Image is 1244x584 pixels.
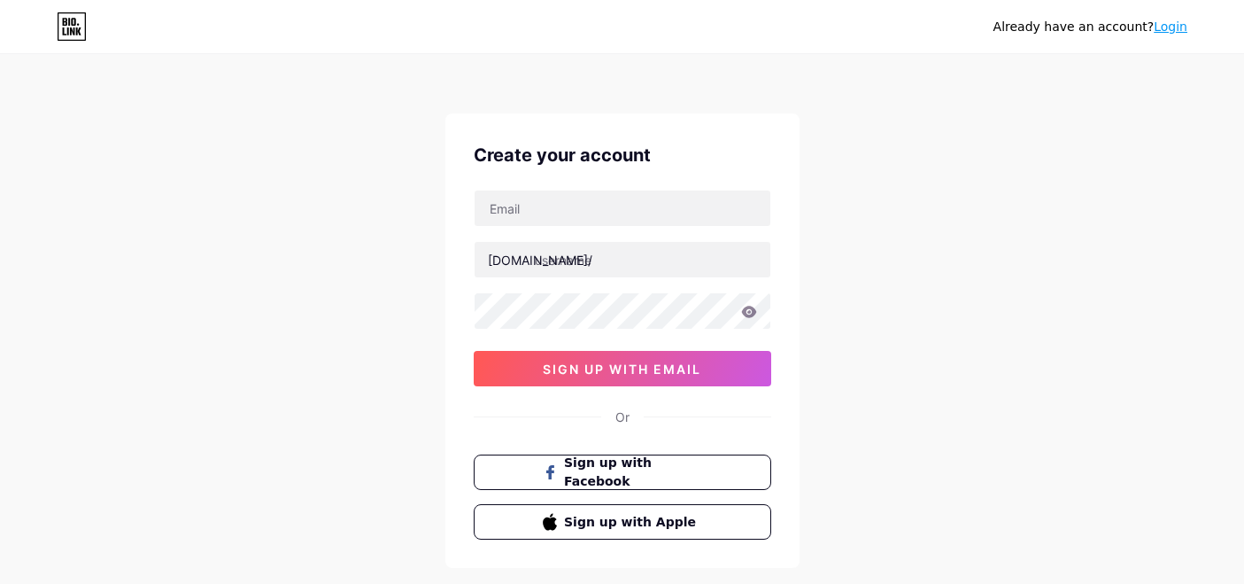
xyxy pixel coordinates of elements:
a: Login [1154,19,1187,34]
input: username [475,242,770,277]
input: Email [475,191,770,226]
div: Create your account [474,142,771,168]
button: sign up with email [474,351,771,386]
span: sign up with email [543,362,701,377]
span: Sign up with Facebook [564,454,701,491]
div: Already have an account? [993,18,1187,36]
div: Or [615,408,630,426]
span: Sign up with Apple [564,513,701,532]
button: Sign up with Facebook [474,455,771,490]
div: [DOMAIN_NAME]/ [488,251,592,269]
button: Sign up with Apple [474,504,771,540]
